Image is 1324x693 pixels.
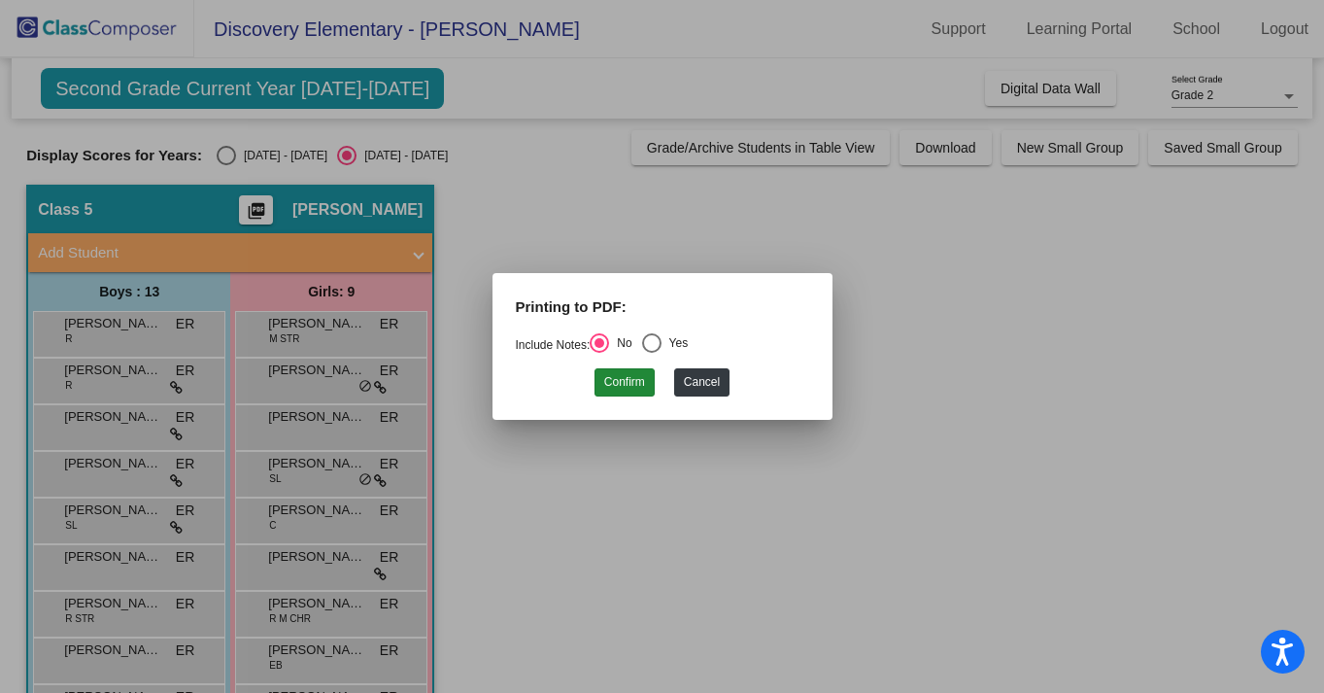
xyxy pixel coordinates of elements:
[674,368,730,397] button: Cancel
[516,338,591,352] a: Include Notes:
[609,334,631,352] div: No
[662,334,689,352] div: Yes
[594,368,655,397] button: Confirm
[516,296,627,319] label: Printing to PDF:
[516,338,689,352] mat-radio-group: Select an option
